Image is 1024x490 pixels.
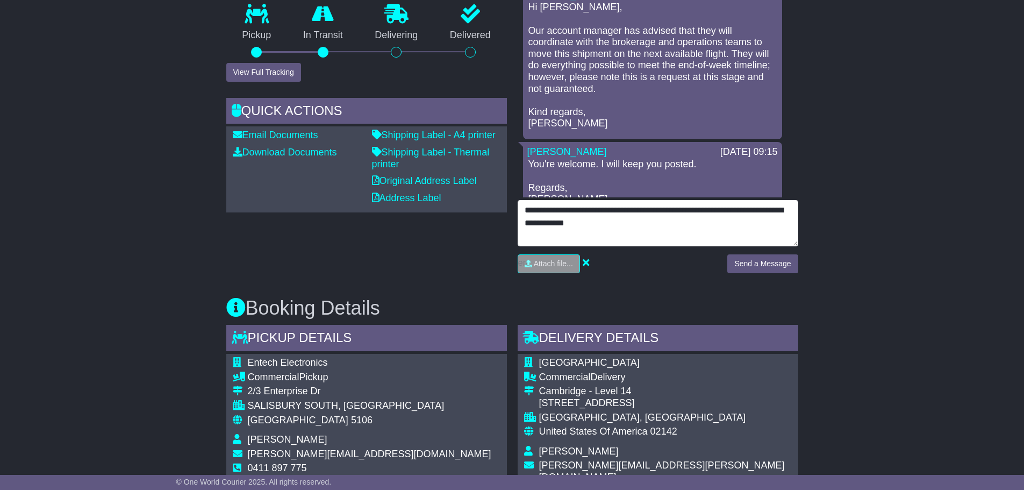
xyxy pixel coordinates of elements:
span: Commercial [248,372,299,382]
span: [PERSON_NAME] [539,446,619,457]
p: Delivering [359,30,434,41]
h3: Booking Details [226,297,798,319]
div: Quick Actions [226,98,507,127]
span: Commercial [539,372,591,382]
span: [PERSON_NAME][EMAIL_ADDRESS][DOMAIN_NAME] [248,449,491,459]
div: [DATE] 09:15 [720,146,778,158]
div: 2/3 Enterprise Dr [248,386,491,397]
a: Download Documents [233,147,337,158]
p: In Transit [287,30,359,41]
div: Pickup [248,372,491,384]
div: Delivery Details [518,325,798,354]
span: 5106 [351,415,373,425]
div: [STREET_ADDRESS] [539,397,792,409]
span: Entech Electronics [248,357,328,368]
p: You're welcome. I will keep you posted. Regards, [PERSON_NAME] [528,159,777,205]
span: United States Of America [539,426,648,437]
a: Shipping Label - A4 printer [372,130,496,140]
p: Hi [PERSON_NAME], Our account manager has advised that they will coordinate with the brokerage an... [528,2,777,130]
a: Address Label [372,193,441,203]
span: © One World Courier 2025. All rights reserved. [176,478,332,486]
span: [GEOGRAPHIC_DATA] [539,357,640,368]
div: Cambridge - Level 14 [539,386,792,397]
span: [PERSON_NAME] [248,434,327,445]
span: [GEOGRAPHIC_DATA] [248,415,348,425]
a: Email Documents [233,130,318,140]
p: Pickup [226,30,288,41]
div: Delivery [539,372,792,384]
span: 02142 [650,426,677,437]
div: Pickup Details [226,325,507,354]
button: Send a Message [727,254,798,273]
div: SALISBURY SOUTH, [GEOGRAPHIC_DATA] [248,400,491,412]
button: View Full Tracking [226,63,301,82]
p: Delivered [434,30,507,41]
a: Shipping Label - Thermal printer [372,147,490,169]
span: 0411 897 775 [248,463,307,473]
a: [PERSON_NAME] [527,146,607,157]
div: [GEOGRAPHIC_DATA], [GEOGRAPHIC_DATA] [539,412,792,424]
span: [PERSON_NAME][EMAIL_ADDRESS][PERSON_NAME][DOMAIN_NAME] [539,460,785,482]
a: Original Address Label [372,175,477,186]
